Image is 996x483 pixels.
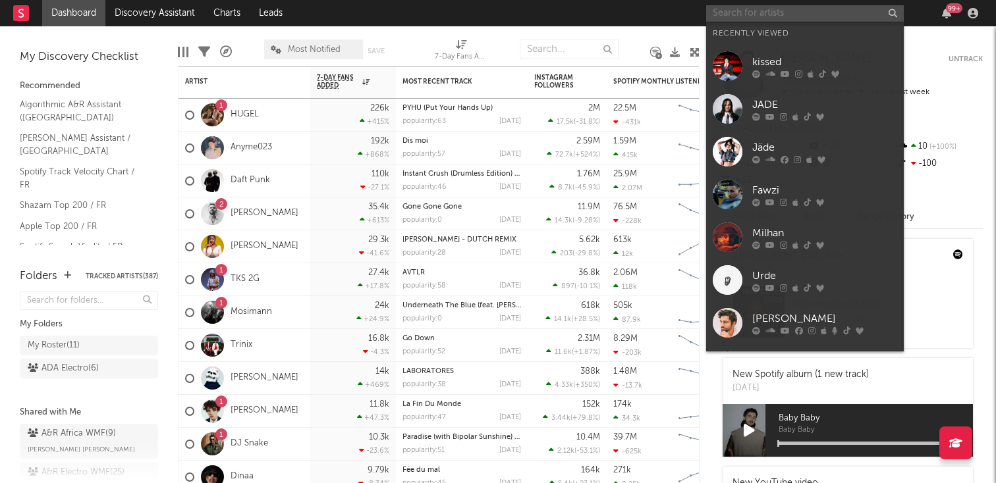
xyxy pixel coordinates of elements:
a: Jäde [706,130,904,173]
a: [PERSON_NAME] [706,301,904,344]
div: Folders [20,268,57,284]
span: 4.33k [555,382,573,389]
div: 618k [581,301,600,310]
div: -13.7k [613,381,642,390]
div: LABORATORES [402,368,521,375]
div: ( ) [546,347,600,356]
a: [PERSON_NAME] [231,405,298,417]
div: 76.5M [613,203,637,211]
a: [PERSON_NAME] [231,241,298,252]
a: Urde [706,259,904,301]
span: -29.8 % [574,250,598,257]
div: AVTLR [402,269,521,276]
div: 164k [581,466,600,474]
svg: Chart title [673,165,732,197]
div: 9.79k [368,466,389,474]
div: La Fin Du Monde [402,401,521,408]
div: PYHU (Put Your Hands Up) [402,105,521,112]
svg: Chart title [673,362,732,395]
div: Fée du mal [402,467,521,474]
div: 11.8k [370,400,389,409]
div: 22.5M [613,104,636,113]
div: +613 % [360,216,389,224]
div: Spotify Monthly Listeners [613,78,712,86]
button: Save [368,47,385,55]
span: Baby Baby [779,426,973,434]
svg: Chart title [673,329,732,362]
div: popularity: 38 [402,381,446,388]
span: Baby Baby [779,411,973,426]
button: Tracked Artists(387) [86,273,158,280]
a: [PERSON_NAME] [231,372,298,384]
a: [PERSON_NAME] Assistant / [GEOGRAPHIC_DATA] [20,131,145,158]
div: 1.76M [577,170,600,178]
a: Spotify Track Velocity Chart / FR [20,165,145,191]
a: kissed [706,45,904,88]
div: Milhan [752,225,897,241]
div: -41.6 % [359,249,389,257]
span: +350 % [575,382,598,389]
div: ( ) [546,380,600,389]
div: popularity: 0 [402,315,442,322]
div: ( ) [553,282,600,290]
div: popularity: 46 [402,184,447,191]
div: -23.6 % [359,446,389,455]
div: JADE [752,97,897,113]
div: 7-Day Fans Added (7-Day Fans Added) [435,33,487,71]
input: Search for folders... [20,291,158,310]
div: 29.3k [368,236,389,244]
div: +24.9 % [356,315,389,323]
div: 16.8k [368,334,389,343]
div: Most Recent Track [402,78,501,86]
div: A&R Africa WMF ( 9 ) [28,426,116,442]
a: Anyme023 [231,142,272,153]
div: 8.29M [613,334,638,343]
span: +28.5 % [573,316,598,323]
a: LABORATORES [402,368,454,375]
div: 5.62k [579,236,600,244]
div: popularity: 63 [402,118,446,125]
a: Spotify Search Virality / FR [20,240,145,254]
div: -100 [895,155,983,172]
div: +415 % [360,117,389,126]
div: -203k [613,348,642,357]
div: A&R Pipeline [220,33,232,71]
a: PYHU (Put Your Hands Up) [402,105,493,112]
div: ( ) [546,216,600,224]
svg: Chart title [673,263,732,296]
div: 271k [613,466,631,474]
div: Dis moi [402,138,521,145]
div: -625k [613,447,642,455]
div: 118k [613,282,637,291]
svg: Chart title [673,296,732,329]
div: -27.1 % [360,183,389,191]
div: Urde [752,268,897,284]
div: 2.59M [576,137,600,145]
div: popularity: 52 [402,348,445,355]
div: +868 % [358,150,389,159]
div: Jäde [752,140,897,155]
span: +79.8 % [572,415,598,422]
a: Paradise (with Bipolar Sunshine) - VIP House Edit [402,434,570,441]
div: ( ) [549,446,600,455]
a: Milhan [706,216,904,259]
div: 7-Day Fans Added (7-Day Fans Added) [435,49,487,65]
div: Gone Gone Gone [402,203,521,211]
div: 388k [580,367,600,376]
a: Daft Punk [231,175,270,186]
span: 897 [561,283,574,290]
a: Gone Gone Gone [402,203,462,211]
span: +100 % [927,143,956,151]
div: [DATE] [499,315,521,322]
svg: Chart title [673,428,732,461]
div: [DATE] [499,249,521,257]
div: My Roster ( 11 ) [28,338,80,353]
div: 613k [613,236,632,244]
div: 174k [613,400,632,409]
div: popularity: 58 [402,282,446,290]
div: 10.3k [369,433,389,442]
a: AVTLR [402,269,425,276]
span: [PERSON_NAME] [PERSON_NAME] [28,442,135,457]
a: Apple Top 200 / FR [20,219,145,234]
div: 34.3k [613,414,640,422]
